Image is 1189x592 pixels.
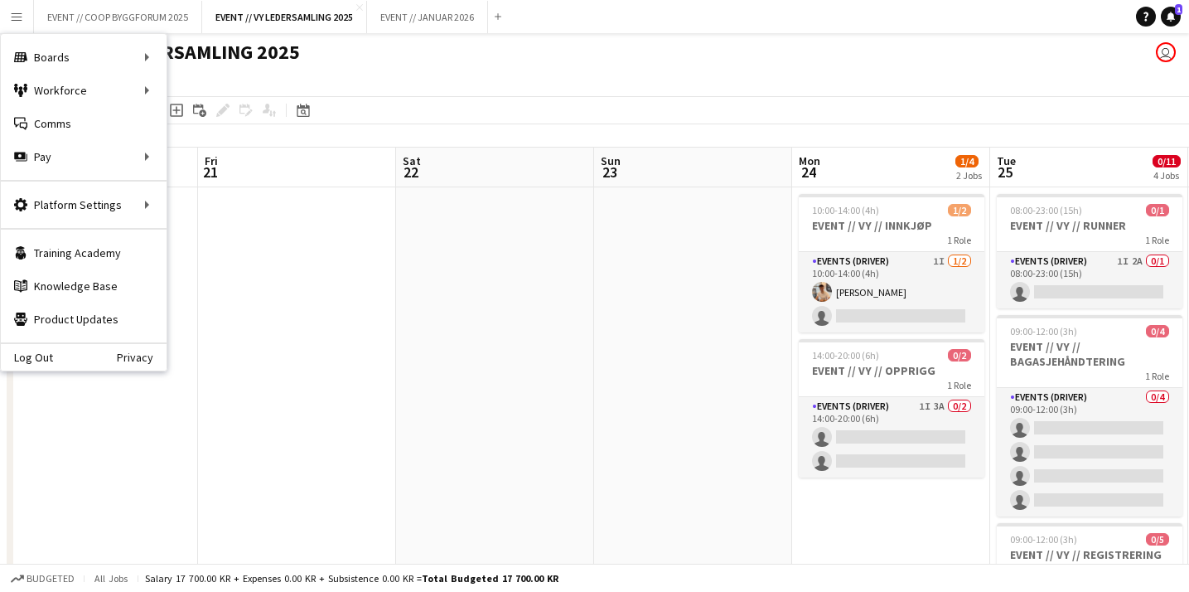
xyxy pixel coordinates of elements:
span: 23 [598,163,621,182]
app-card-role: Events (Driver)1I2A0/108:00-23:00 (15h) [997,252,1182,308]
app-job-card: 14:00-20:00 (6h)0/2EVENT // VY // OPPRIGG1 RoleEvents (Driver)1I3A0/214:00-20:00 (6h) [799,339,984,478]
a: Training Academy [1,236,167,269]
a: Privacy [117,351,167,364]
span: 10:00-14:00 (4h) [812,204,879,216]
span: 14:00-20:00 (6h) [812,349,879,362]
div: 4 Jobs [1153,169,1180,182]
a: Product Updates [1,303,167,336]
div: Workforce [1,74,167,107]
button: EVENT // COOP BYGGFORUM 2025 [34,1,202,33]
span: Total Budgeted 17 700.00 KR [422,572,558,585]
h3: EVENT // VY // BAGASJEHÅNDTERING [997,339,1182,369]
span: 09:00-12:00 (3h) [1010,533,1077,546]
button: EVENT // JANUAR 2026 [367,1,488,33]
button: Budgeted [8,570,77,588]
span: 1 Role [947,379,971,391]
span: 1 Role [1145,370,1169,382]
span: 1 Role [947,234,971,246]
span: 1 Role [1145,234,1169,246]
span: 0/1 [1146,204,1169,216]
span: 1/4 [955,155,979,167]
app-card-role: Events (Driver)1I1/210:00-14:00 (4h)[PERSON_NAME] [799,252,984,332]
app-job-card: 10:00-14:00 (4h)1/2EVENT // VY // INNKJØP1 RoleEvents (Driver)1I1/210:00-14:00 (4h)[PERSON_NAME] [799,194,984,332]
a: Comms [1,107,167,140]
div: 2 Jobs [956,169,982,182]
span: 0/5 [1146,533,1169,546]
span: 0/4 [1146,325,1169,337]
span: 25 [994,163,1016,182]
span: 22 [400,163,421,182]
app-card-role: Events (Driver)0/409:00-12:00 (3h) [997,388,1182,517]
app-job-card: 08:00-23:00 (15h)0/1EVENT // VY // RUNNER1 RoleEvents (Driver)1I2A0/108:00-23:00 (15h) [997,194,1182,308]
a: 1 [1161,7,1181,27]
h3: EVENT // VY // REGISTRERING [997,547,1182,562]
a: Knowledge Base [1,269,167,303]
span: 0/2 [948,349,971,362]
span: 1 Role [1145,563,1169,575]
span: Sat [403,153,421,168]
span: 0/11 [1153,155,1181,167]
div: Boards [1,41,167,74]
span: All jobs [91,572,131,585]
div: Platform Settings [1,188,167,221]
span: Tue [997,153,1016,168]
span: Sun [601,153,621,168]
span: 08:00-23:00 (15h) [1010,204,1082,216]
div: Pay [1,140,167,173]
span: Mon [799,153,820,168]
h3: EVENT // VY // RUNNER [997,218,1182,233]
span: Fri [205,153,218,168]
span: 1/2 [948,204,971,216]
h3: EVENT // VY // INNKJØP [799,218,984,233]
span: 21 [202,163,218,182]
app-card-role: Events (Driver)1I3A0/214:00-20:00 (6h) [799,397,984,478]
app-job-card: 09:00-12:00 (3h)0/4EVENT // VY // BAGASJEHÅNDTERING1 RoleEvents (Driver)0/409:00-12:00 (3h) [997,315,1182,517]
span: 1 [1175,4,1182,15]
span: 24 [796,163,820,182]
h3: EVENT // VY // OPPRIGG [799,363,984,378]
app-user-avatar: Rikke Bjørneng [1156,42,1176,62]
span: 09:00-12:00 (3h) [1010,325,1077,337]
button: EVENT // VY LEDERSAMLING 2025 [202,1,367,33]
div: Salary 17 700.00 KR + Expenses 0.00 KR + Subsistence 0.00 KR = [145,572,558,585]
span: Budgeted [27,573,75,585]
a: Log Out [1,351,53,364]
